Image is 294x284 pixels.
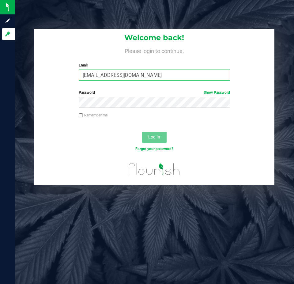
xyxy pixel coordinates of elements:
img: flourish_logo.svg [124,158,184,180]
span: Password [79,90,95,95]
h4: Please login to continue. [34,47,274,54]
a: Show Password [204,90,230,95]
inline-svg: Sign up [5,18,11,24]
inline-svg: Log in [5,31,11,37]
span: Log In [148,134,160,139]
input: Remember me [79,113,83,118]
button: Log In [142,132,167,143]
h1: Welcome back! [34,34,274,42]
label: Email [79,62,230,68]
a: Forgot your password? [135,147,173,151]
label: Remember me [79,112,107,118]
